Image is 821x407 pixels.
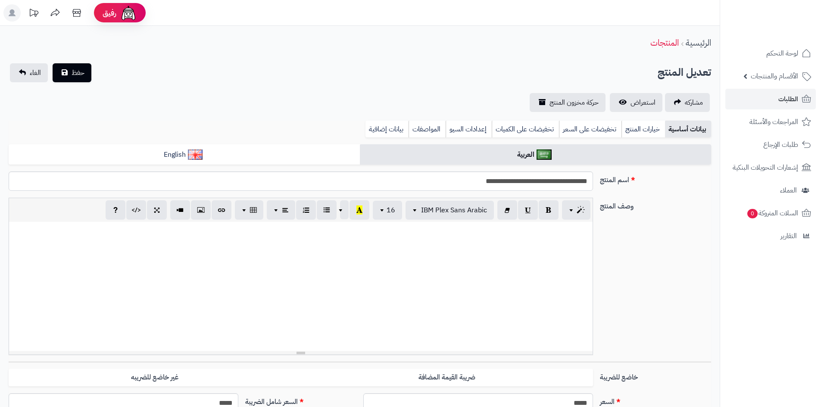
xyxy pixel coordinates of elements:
[780,184,797,196] span: العملاء
[766,47,798,59] span: لوحة التحكم
[9,369,301,386] label: غير خاضع للضريبه
[120,4,137,22] img: ai-face.png
[778,93,798,105] span: الطلبات
[559,121,621,138] a: تخفيضات على السعر
[492,121,559,138] a: تخفيضات على الكميات
[365,121,409,138] a: بيانات إضافية
[631,97,656,108] span: استعراض
[762,18,813,36] img: logo-2.png
[23,4,44,24] a: تحديثات المنصة
[409,121,446,138] a: المواصفات
[53,63,91,82] button: حفظ
[406,201,494,220] button: IBM Plex Sans Arabic
[387,205,395,215] span: 16
[549,97,599,108] span: حركة مخزون المنتج
[725,43,816,64] a: لوحة التحكم
[751,70,798,82] span: الأقسام والمنتجات
[650,36,679,49] a: المنتجات
[301,369,593,386] label: ضريبة القيمة المضافة
[685,97,703,108] span: مشاركه
[530,93,606,112] a: حركة مخزون المنتج
[725,112,816,132] a: المراجعات والأسئلة
[596,369,715,382] label: خاضع للضريبة
[725,134,816,155] a: طلبات الإرجاع
[610,93,662,112] a: استعراض
[596,171,715,185] label: اسم المنتج
[733,162,798,174] span: إشعارات التحويلات البنكية
[242,393,360,407] label: السعر شامل الضريبة
[665,93,710,112] a: مشاركه
[725,180,816,201] a: العملاء
[686,36,711,49] a: الرئيسية
[746,207,798,219] span: السلات المتروكة
[725,203,816,224] a: السلات المتروكة0
[763,139,798,151] span: طلبات الإرجاع
[658,64,711,81] h2: تعديل المنتج
[10,63,48,82] a: الغاء
[596,198,715,211] label: وصف المنتج
[188,149,203,160] img: English
[596,393,715,407] label: السعر
[665,121,711,138] a: بيانات أساسية
[373,201,402,220] button: 16
[72,68,84,78] span: حفظ
[360,144,711,165] a: العربية
[30,68,41,78] span: الغاء
[446,121,492,138] a: إعدادات السيو
[537,149,552,160] img: العربية
[725,157,816,178] a: إشعارات التحويلات البنكية
[621,121,665,138] a: خيارات المنتج
[9,144,360,165] a: English
[749,116,798,128] span: المراجعات والأسئلة
[725,226,816,246] a: التقارير
[725,89,816,109] a: الطلبات
[421,205,487,215] span: IBM Plex Sans Arabic
[780,230,797,242] span: التقارير
[103,8,116,18] span: رفيق
[747,209,758,219] span: 0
